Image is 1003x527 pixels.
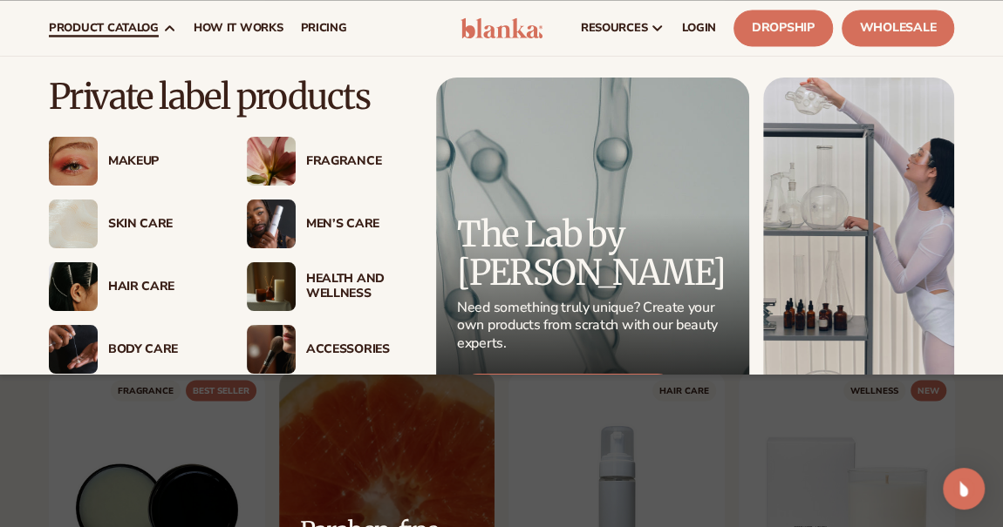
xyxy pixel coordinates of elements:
img: Candles and incense on table. [247,262,296,311]
img: Male hand applying moisturizer. [49,325,98,374]
a: Male hand applying moisturizer. Body Care [49,325,212,374]
a: Cream moisturizer swatch. Skin Care [49,199,212,248]
div: Health And Wellness [306,272,410,301]
div: Men’s Care [306,217,410,232]
span: LOGIN [682,21,716,35]
span: resources [581,21,647,35]
img: Pink blooming flower. [247,137,296,186]
p: The Lab by [PERSON_NAME] [457,215,728,292]
div: Skin Care [108,217,212,232]
a: Female with glitter eye makeup. Makeup [49,137,212,186]
a: Female with makeup brush. Accessories [247,325,410,374]
img: Male holding moisturizer bottle. [247,199,296,248]
a: Microscopic product formula. The Lab by [PERSON_NAME] Need something truly unique? Create your ow... [436,78,749,436]
div: Open Intercom Messenger [943,468,985,510]
img: Female hair pulled back with clips. [49,262,98,311]
img: logo [461,17,542,38]
a: Pink blooming flower. Fragrance [247,137,410,186]
div: Accessories [306,342,410,357]
div: Body Care [108,342,212,357]
div: Makeup [108,154,212,169]
span: pricing [300,21,346,35]
img: Cream moisturizer swatch. [49,199,98,248]
span: product catalog [49,21,159,35]
p: Need something truly unique? Create your own products from scratch with our beauty experts. [457,299,728,353]
a: Candles and incense on table. Health And Wellness [247,262,410,311]
a: Female hair pulled back with clips. Hair Care [49,262,212,311]
img: Female with glitter eye makeup. [49,137,98,186]
span: How It Works [194,21,283,35]
div: Fragrance [306,154,410,169]
div: Hair Care [108,280,212,294]
img: Female with makeup brush. [247,325,296,374]
a: Dropship [733,10,833,46]
p: Private label products [49,78,410,116]
a: Male holding moisturizer bottle. Men’s Care [247,199,410,248]
img: Female in lab with equipment. [763,78,954,436]
a: Wholesale [842,10,954,46]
